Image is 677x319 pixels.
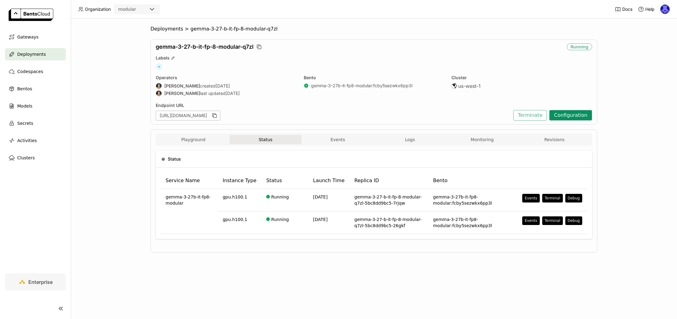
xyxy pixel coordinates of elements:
a: Gateways [5,31,66,43]
span: Deployments [150,26,183,32]
span: gemma-3-27-b-it-fp-8-modular-q7zl [156,43,254,50]
span: Logs [405,137,415,142]
td: Running [261,211,308,234]
button: Events [522,194,540,202]
td: gemma-3-27b-it-fp8-modular:fcby5sezwkx6pp3l [428,189,517,211]
span: gemma-3-27b-it-fp8-modular [166,194,213,206]
img: logo [9,9,53,21]
th: Replica ID [350,173,428,189]
button: Playground [157,135,230,144]
span: Codespaces [17,68,43,75]
img: Newton Jain [660,5,670,14]
a: gemma-3-27b-it-fp8-modular:fcby5sezwkx6pp3l [311,83,412,88]
th: Status [261,173,308,189]
button: Events [302,135,374,144]
div: Events [525,218,537,223]
div: modular [118,6,136,12]
button: Status [230,135,302,144]
a: Models [5,100,66,112]
div: last updated [156,90,296,96]
div: Labels [156,55,592,61]
th: Instance Type [218,173,261,189]
div: Running [567,43,592,50]
span: Models [17,102,32,110]
button: Revisions [518,135,591,144]
span: Activities [17,137,37,144]
span: Status [168,156,181,162]
span: Enterprise [28,279,53,285]
a: Secrets [5,117,66,129]
strong: [PERSON_NAME] [164,83,200,89]
td: gemma-3-27-b-it-fp-8-modular-q7zl-5bc8dd9bc5-7rjqw [350,189,428,211]
button: Terminal [542,194,563,202]
th: Service Name [161,173,218,189]
span: Organization [85,6,111,12]
button: Terminate [513,110,547,121]
button: Events [522,216,540,225]
th: Bento [428,173,517,189]
div: Bento [304,75,444,80]
button: Terminal [542,216,563,225]
span: [DATE] [313,194,327,199]
div: Help [638,6,655,12]
a: Clusters [5,152,66,164]
button: Monitoring [446,135,519,144]
a: Codespaces [5,65,66,78]
td: gemma-3-27-b-it-fp-8-modular-q7zl-5bc8dd9bc5-26gkf [350,211,428,234]
a: Deployments [5,48,66,60]
td: gemma-3-27b-it-fp8-modular:fcby5sezwkx6pp3l [428,211,517,234]
div: Endpoint URL [156,103,510,108]
span: > [183,26,190,32]
nav: Breadcrumbs navigation [150,26,597,32]
strong: [PERSON_NAME] [164,91,200,96]
span: [DATE] [313,217,327,222]
span: Clusters [17,154,35,162]
span: us-west-1 [458,83,481,89]
span: Bentos [17,85,32,92]
span: Deployments [17,51,46,58]
th: Launch Time [308,173,349,189]
a: Docs [615,6,632,12]
img: Sean Sheng [156,91,162,96]
span: Docs [622,6,632,12]
td: Running [261,189,308,211]
div: [URL][DOMAIN_NAME] [156,111,220,121]
td: gpu.h100.1 [218,189,261,211]
button: Debug [565,194,582,202]
div: Operators [156,75,296,80]
span: + [156,63,162,70]
a: Bentos [5,83,66,95]
a: Activities [5,134,66,147]
button: Configuration [549,110,592,121]
img: Sean Sheng [156,83,162,89]
div: Events [525,196,537,201]
span: Help [645,6,655,12]
div: created [156,83,296,89]
button: Debug [565,216,582,225]
span: [DATE] [216,83,230,89]
td: gpu.h100.1 [218,211,261,234]
a: Enterprise [5,273,66,291]
div: Cluster [451,75,592,80]
span: gemma-3-27-b-it-fp-8-modular-q7zl [190,26,278,32]
span: [DATE] [226,91,240,96]
span: Secrets [17,120,33,127]
span: Gateways [17,33,38,41]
